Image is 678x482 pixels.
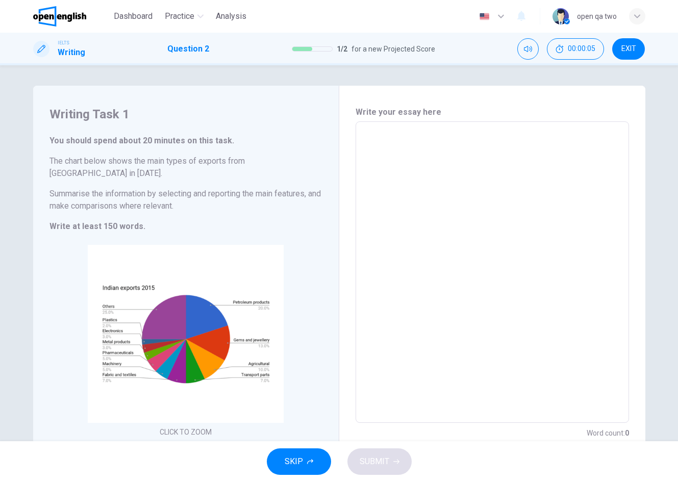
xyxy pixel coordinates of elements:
[49,155,322,180] h6: The chart below shows the main types of exports from [GEOGRAPHIC_DATA] in [DATE].
[33,6,87,27] img: OpenEnglish logo
[568,45,595,53] span: 00:00:05
[216,10,246,22] span: Analysis
[547,38,604,60] button: 00:00:05
[621,45,636,53] span: EXIT
[58,46,85,59] h1: Writing
[625,429,629,437] strong: 0
[267,448,331,475] button: SKIP
[356,106,629,118] h6: Write your essay here
[517,38,539,60] div: Mute
[587,427,629,439] h6: Word count :
[161,7,208,26] button: Practice
[114,10,153,22] span: Dashboard
[285,454,303,469] span: SKIP
[58,39,69,46] span: IELTS
[577,10,617,22] div: open qa two
[49,135,322,147] h6: You should spend about 20 minutes on this task.
[141,330,230,354] button: Click to Zoom
[337,43,347,55] span: 1 / 2
[553,8,569,24] img: Profile picture
[49,188,322,212] h6: Summarise the information by selecting and reporting the main features, and make comparisons wher...
[478,13,491,20] img: en
[547,38,604,60] div: Hide
[33,6,110,27] a: OpenEnglish logo
[167,43,209,55] h1: Question 2
[49,221,145,231] strong: Write at least 150 words.
[110,7,157,26] button: Dashboard
[612,38,645,60] button: EXIT
[165,10,194,22] span: Practice
[351,43,435,55] span: for a new Projected Score
[212,7,250,26] button: Analysis
[49,106,322,122] h4: Writing Task 1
